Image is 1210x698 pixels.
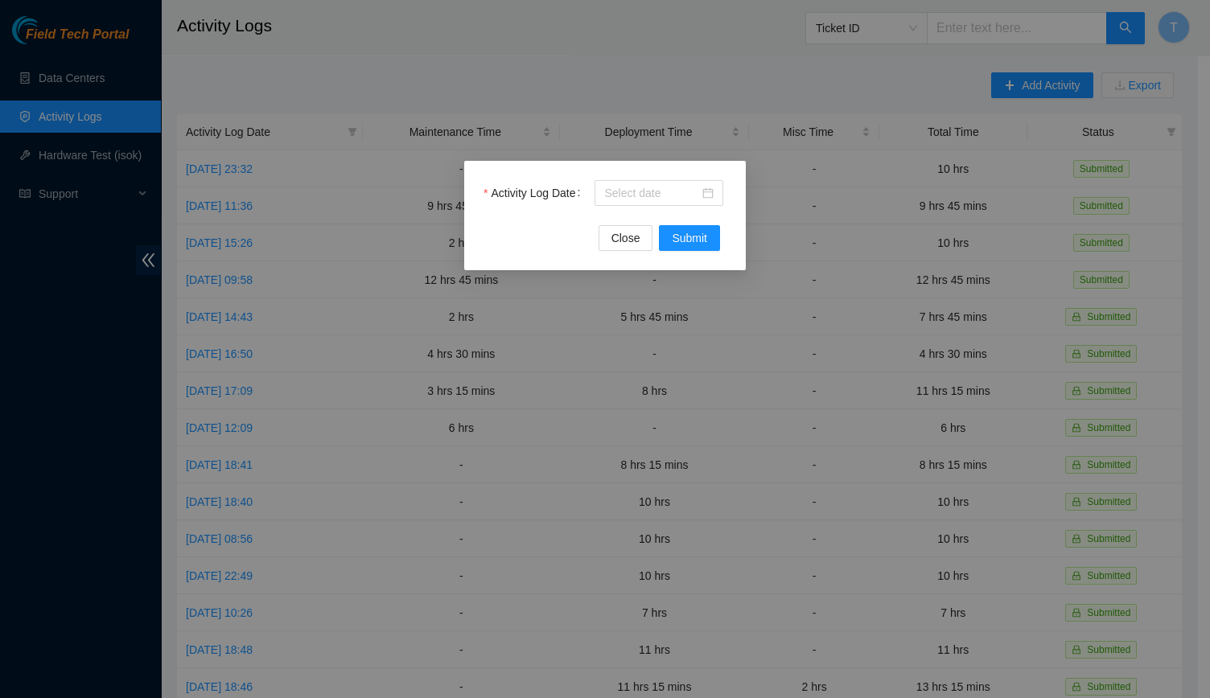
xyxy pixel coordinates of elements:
span: Submit [672,229,707,247]
label: Activity Log Date [484,180,586,206]
span: Close [611,229,640,247]
button: Close [599,225,653,251]
input: Activity Log Date [604,184,699,202]
button: Submit [659,225,720,251]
